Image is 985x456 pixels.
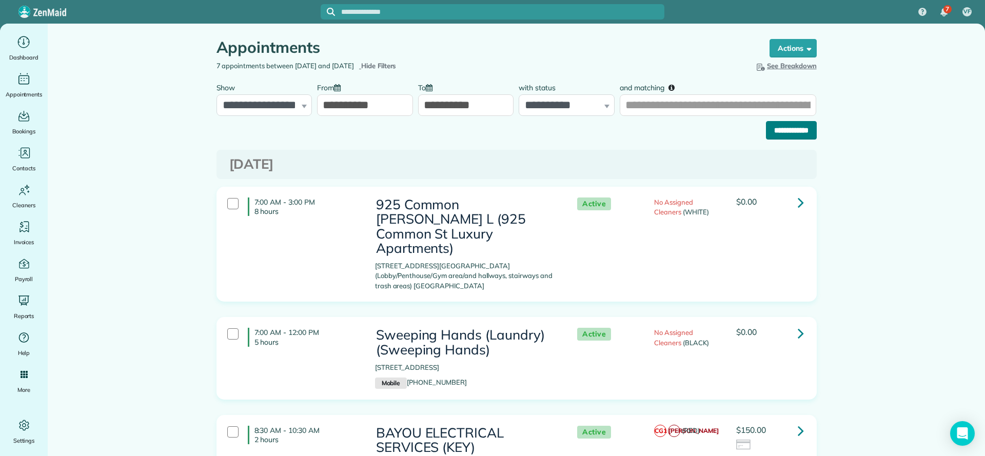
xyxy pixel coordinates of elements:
[577,426,611,439] span: Active
[216,39,750,56] h1: Appointments
[254,435,360,444] p: 2 hours
[375,261,557,291] p: [STREET_ADDRESS][GEOGRAPHIC_DATA] (Lobby/Penthouse/Gym area/and hallways, stairways and trash are...
[15,274,33,284] span: Payroll
[375,378,467,386] a: Mobile[PHONE_NUMBER]
[4,108,44,136] a: Bookings
[418,77,438,96] label: To
[4,145,44,173] a: Contacts
[4,219,44,247] a: Invoices
[375,426,557,455] h3: BAYOU ELECTRICAL SERVICES (KEY)
[755,61,817,71] button: See Breakdown
[682,426,700,434] span: (RED)
[254,338,360,347] p: 5 hours
[14,237,34,247] span: Invoices
[770,39,817,57] button: Actions
[4,255,44,284] a: Payroll
[736,196,757,207] span: $0.00
[6,89,43,100] span: Appointments
[736,440,752,451] img: icon_credit_card_neutral-3d9a980bd25ce6dbb0f2033d7200983694762465c175678fcbc2d8f4bc43548e.png
[375,363,557,373] p: [STREET_ADDRESS]
[963,8,971,16] span: VF
[18,348,30,358] span: Help
[577,197,611,210] span: Active
[248,426,360,444] h4: 8:30 AM - 10:30 AM
[375,328,557,357] h3: Sweeping Hands (Laundry) (Sweeping Hands)
[9,52,38,63] span: Dashboard
[4,71,44,100] a: Appointments
[736,327,757,337] span: $0.00
[375,197,557,256] h3: 925 Common [PERSON_NAME] L (925 Common St Luxury Apartments)
[12,126,36,136] span: Bookings
[933,1,955,24] div: 7 unread notifications
[945,5,949,13] span: 7
[327,8,335,16] svg: Focus search
[12,163,35,173] span: Contacts
[950,421,975,446] div: Open Intercom Messenger
[4,329,44,358] a: Help
[4,182,44,210] a: Cleaners
[14,311,34,321] span: Reports
[736,425,766,435] span: $150.00
[209,61,517,71] div: 7 appointments between [DATE] and [DATE]
[321,8,335,16] button: Focus search
[654,328,693,347] span: No Assigned Cleaners
[4,292,44,321] a: Reports
[683,339,709,347] span: (BLACK)
[577,328,611,341] span: Active
[13,435,35,446] span: Settings
[654,425,666,437] span: CG1
[248,328,360,346] h4: 7:00 AM - 12:00 PM
[317,77,346,96] label: From
[620,77,682,96] label: and matching
[229,157,804,172] h3: [DATE]
[375,378,407,389] small: Mobile
[248,197,360,216] h4: 7:00 AM - 3:00 PM
[4,34,44,63] a: Dashboard
[359,62,397,70] a: Hide Filters
[683,208,709,216] span: (WHITE)
[4,417,44,446] a: Settings
[17,385,30,395] span: More
[361,61,397,71] span: Hide Filters
[12,200,35,210] span: Cleaners
[668,425,680,437] span: [PERSON_NAME]
[654,198,693,216] span: No Assigned Cleaners
[254,207,360,216] p: 8 hours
